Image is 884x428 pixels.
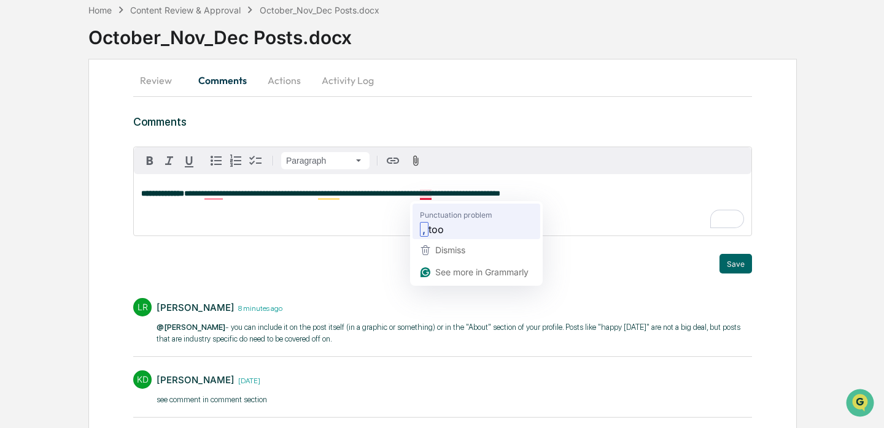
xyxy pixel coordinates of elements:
[209,97,223,112] button: Start new chat
[133,66,188,95] button: Review
[405,153,427,169] button: Attach files
[157,394,267,406] p: ​see comment in comment section
[133,370,152,389] div: KD
[260,5,379,15] div: October_Nov_Dec Posts.docx
[87,207,149,217] a: Powered byPylon
[42,94,201,106] div: Start new chat
[122,208,149,217] span: Pylon
[157,321,752,345] p: - you can include it on the post itself (in a graphic or something) or in the "About" section of ...
[88,5,112,15] div: Home
[235,302,282,313] time: Friday, October 10, 2025 at 9:31:02 AM EDT
[12,179,22,189] div: 🔎
[133,66,752,95] div: secondary tabs example
[133,298,152,316] div: LR
[7,150,84,172] a: 🖐️Preclearance
[7,173,82,195] a: 🔎Data Lookup
[140,151,160,170] button: Bold
[845,388,878,421] iframe: Open customer support
[134,174,751,235] div: To enrich screen reader interactions, please activate Accessibility in Grammarly extension settings
[12,26,223,45] p: How can we help?
[42,106,155,116] div: We're available if you need us!
[157,302,235,313] div: [PERSON_NAME]
[89,156,99,166] div: 🗄️
[157,323,225,332] span: @[PERSON_NAME]
[157,374,235,386] div: [PERSON_NAME]
[312,66,384,95] button: Activity Log
[101,155,152,167] span: Attestations
[84,150,157,172] a: 🗄️Attestations
[188,66,257,95] button: Comments
[88,17,884,48] div: October_Nov_Dec Posts.docx
[25,155,79,167] span: Preclearance
[12,156,22,166] div: 🖐️
[257,66,312,95] button: Actions
[25,178,77,190] span: Data Lookup
[719,254,752,273] button: Save
[133,115,752,128] h3: Comments
[160,151,179,170] button: Italic
[12,94,34,116] img: 1746055101610-c473b297-6a78-478c-a979-82029cc54cd1
[179,151,199,170] button: Underline
[130,5,241,15] div: Content Review & Approval
[235,375,260,385] time: Wednesday, October 8, 2025 at 8:13:22 AM EDT
[281,152,370,169] button: Block type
